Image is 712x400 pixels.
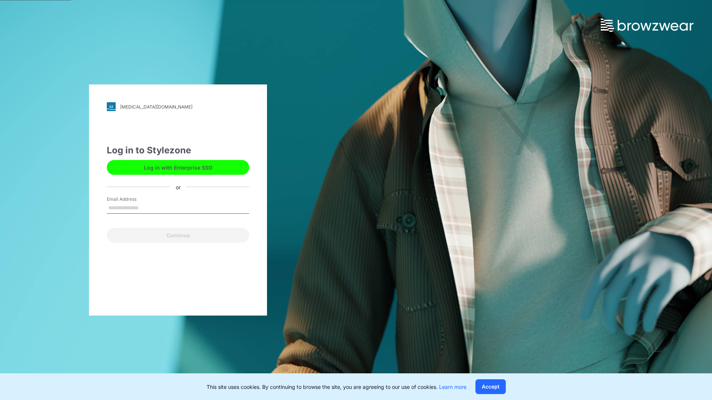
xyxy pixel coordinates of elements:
[475,379,506,394] button: Accept
[107,196,159,203] label: Email Address
[601,19,693,32] img: browzwear-logo.73288ffb.svg
[207,383,467,391] p: This site uses cookies. By continuing to browse the site, you are agreeing to our use of cookies.
[107,144,249,157] div: Log in to Stylezone
[120,104,192,110] div: [MEDICAL_DATA][DOMAIN_NAME]
[439,384,467,390] a: Learn more
[107,102,116,111] img: svg+xml;base64,PHN2ZyB3aWR0aD0iMjgiIGhlaWdodD0iMjgiIHZpZXdCb3g9IjAgMCAyOCAyOCIgZmlsbD0ibm9uZSIgeG...
[107,160,249,175] button: Log in with Enterprise SSO
[107,102,249,111] a: [MEDICAL_DATA][DOMAIN_NAME]
[170,183,187,191] div: or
